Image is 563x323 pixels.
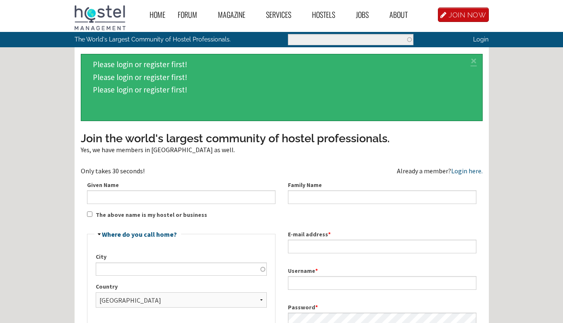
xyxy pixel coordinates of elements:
[96,253,267,261] label: City
[288,276,476,289] input: Spaces are allowed; punctuation is not allowed except for periods, hyphens, apostrophes, and unde...
[212,5,260,24] a: Magazine
[451,167,483,175] a: Login here.
[87,181,275,189] label: Given Name
[288,303,476,312] label: Password
[260,5,306,24] a: Services
[383,5,422,24] a: About
[306,5,350,24] a: Hostels
[93,71,474,83] li: Please login or register first!
[288,267,476,275] label: Username
[93,58,474,70] li: Please login or register first!
[438,7,489,22] a: JOIN NOW
[143,5,172,24] a: Home
[315,267,318,274] span: This field is required.
[288,181,476,189] label: Family Name
[75,5,126,30] img: Hostel Management Home
[288,34,413,45] input: Enter the terms you wish to search for.
[328,231,331,238] span: This field is required.
[288,230,476,239] label: E-mail address
[397,168,483,174] div: Already a member?
[93,83,474,96] li: Please login or register first!
[102,230,177,238] a: Where do you call home?
[288,240,476,253] input: A valid e-mail address. All e-mails from the system will be sent to this address. The e-mail addr...
[469,58,478,62] a: ×
[96,211,207,219] label: The above name is my hostel or business
[473,36,488,43] a: Login
[81,131,483,146] h3: Join the world's largest community of hostel professionals.
[96,282,267,291] label: Country
[315,304,318,311] span: This field is required.
[350,5,383,24] a: Jobs
[81,168,282,174] div: Only takes 30 seconds!
[81,146,483,153] div: Yes, we have members in [GEOGRAPHIC_DATA] as well.
[172,5,212,24] a: Forum
[75,32,247,47] p: The World's Largest Community of Hostel Professionals.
